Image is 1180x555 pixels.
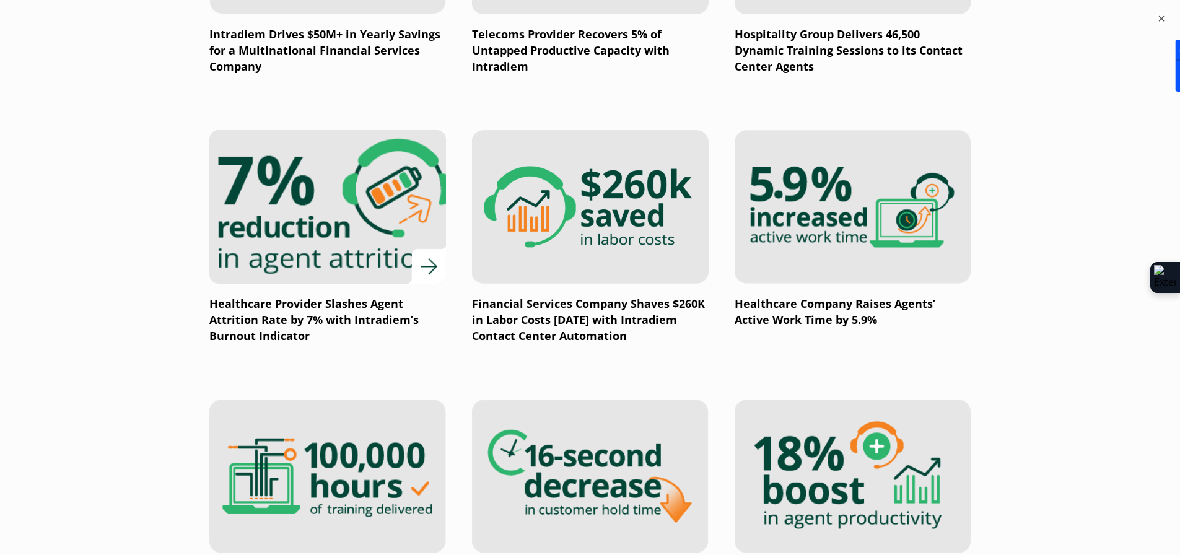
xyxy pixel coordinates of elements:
[1154,265,1176,290] img: Extension Icon
[472,296,709,344] p: Financial Services Company Shaves $260K in Labor Costs [DATE] with Intradiem Contact Center Autom...
[1155,12,1168,25] button: ×
[472,27,709,75] p: Telecoms Provider Recovers 5% of Untapped Productive Capacity with Intradiem
[209,296,446,344] p: Healthcare Provider Slashes Agent Attrition Rate by 7% with Intradiem’s Burnout Indicator
[209,27,446,75] p: Intradiem Drives $50M+ in Yearly Savings for a Multinational Financial Services Company
[472,130,709,344] a: Financial Services Company Shaves $260K in Labor Costs [DATE] with Intradiem Contact Center Autom...
[209,130,446,344] a: Healthcare Provider Slashes Agent Attrition Rate by 7% with Intradiem’s Burnout Indicator
[735,296,971,328] p: Healthcare Company Raises Agents’ Active Work Time by 5.9%
[735,27,971,75] p: Hospitality Group Delivers 46,500 Dynamic Training Sessions to its Contact Center Agents
[735,130,971,328] a: Healthcare Company Raises Agents’ Active Work Time by 5.9%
